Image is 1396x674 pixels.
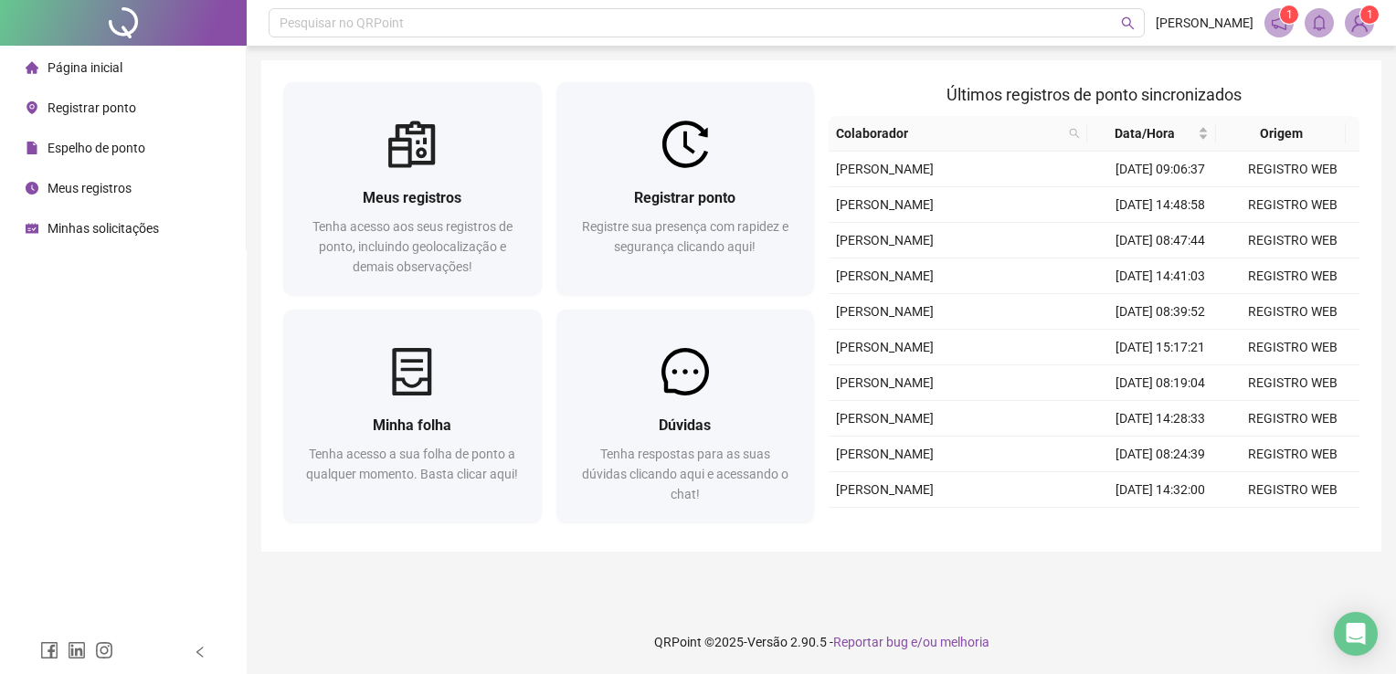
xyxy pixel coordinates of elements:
[1367,8,1373,21] span: 1
[747,635,788,649] span: Versão
[26,61,38,74] span: home
[1156,13,1253,33] span: [PERSON_NAME]
[40,641,58,659] span: facebook
[283,310,542,522] a: Minha folhaTenha acesso a sua folha de ponto a qualquer momento. Basta clicar aqui!
[363,189,461,206] span: Meus registros
[1360,5,1379,24] sup: Atualize o seu contato no menu Meus Dados
[48,60,122,75] span: Página inicial
[1095,258,1227,294] td: [DATE] 14:41:03
[1334,612,1378,656] div: Open Intercom Messenger
[1227,330,1359,365] td: REGISTRO WEB
[1095,365,1227,401] td: [DATE] 08:19:04
[1095,330,1227,365] td: [DATE] 15:17:21
[1095,187,1227,223] td: [DATE] 14:48:58
[194,646,206,658] span: left
[1227,365,1359,401] td: REGISTRO WEB
[556,82,815,295] a: Registrar pontoRegistre sua presença com rapidez e segurança clicando aqui!
[1227,258,1359,294] td: REGISTRO WEB
[1227,152,1359,187] td: REGISTRO WEB
[1227,401,1359,437] td: REGISTRO WEB
[836,304,934,319] span: [PERSON_NAME]
[1311,15,1327,31] span: bell
[247,610,1396,674] footer: QRPoint © 2025 - 2.90.5 -
[659,416,711,434] span: Dúvidas
[947,85,1242,104] span: Últimos registros de ponto sincronizados
[556,310,815,522] a: DúvidasTenha respostas para as suas dúvidas clicando aqui e acessando o chat!
[1280,5,1298,24] sup: 1
[68,641,86,659] span: linkedin
[1069,128,1080,139] span: search
[1095,508,1227,543] td: [DATE] 08:18:39
[1286,8,1293,21] span: 1
[1087,116,1216,152] th: Data/Hora
[836,482,934,497] span: [PERSON_NAME]
[582,219,788,254] span: Registre sua presença com rapidez e segurança clicando aqui!
[836,340,934,354] span: [PERSON_NAME]
[836,233,934,247] span: [PERSON_NAME]
[836,411,934,426] span: [PERSON_NAME]
[1095,152,1227,187] td: [DATE] 09:06:37
[1227,437,1359,472] td: REGISTRO WEB
[1095,472,1227,508] td: [DATE] 14:32:00
[836,197,934,212] span: [PERSON_NAME]
[1227,508,1359,543] td: REGISTRO WEB
[48,141,145,155] span: Espelho de ponto
[634,189,735,206] span: Registrar ponto
[582,447,788,501] span: Tenha respostas para as suas dúvidas clicando aqui e acessando o chat!
[1095,437,1227,472] td: [DATE] 08:24:39
[1227,294,1359,330] td: REGISTRO WEB
[1095,401,1227,437] td: [DATE] 14:28:33
[836,375,934,390] span: [PERSON_NAME]
[373,416,451,434] span: Minha folha
[836,447,934,461] span: [PERSON_NAME]
[26,142,38,154] span: file
[26,222,38,235] span: schedule
[1227,187,1359,223] td: REGISTRO WEB
[1095,123,1194,143] span: Data/Hora
[26,182,38,195] span: clock-circle
[26,101,38,114] span: environment
[48,181,132,195] span: Meus registros
[1346,9,1373,37] img: 89177
[1095,294,1227,330] td: [DATE] 08:39:52
[1065,120,1084,147] span: search
[1271,15,1287,31] span: notification
[312,219,513,274] span: Tenha acesso aos seus registros de ponto, incluindo geolocalização e demais observações!
[1216,116,1345,152] th: Origem
[1095,223,1227,258] td: [DATE] 08:47:44
[836,123,1062,143] span: Colaborador
[95,641,113,659] span: instagram
[833,635,989,649] span: Reportar bug e/ou melhoria
[306,447,518,481] span: Tenha acesso a sua folha de ponto a qualquer momento. Basta clicar aqui!
[48,221,159,236] span: Minhas solicitações
[283,82,542,295] a: Meus registrosTenha acesso aos seus registros de ponto, incluindo geolocalização e demais observa...
[836,162,934,176] span: [PERSON_NAME]
[1227,223,1359,258] td: REGISTRO WEB
[1227,472,1359,508] td: REGISTRO WEB
[48,100,136,115] span: Registrar ponto
[836,269,934,283] span: [PERSON_NAME]
[1121,16,1135,30] span: search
